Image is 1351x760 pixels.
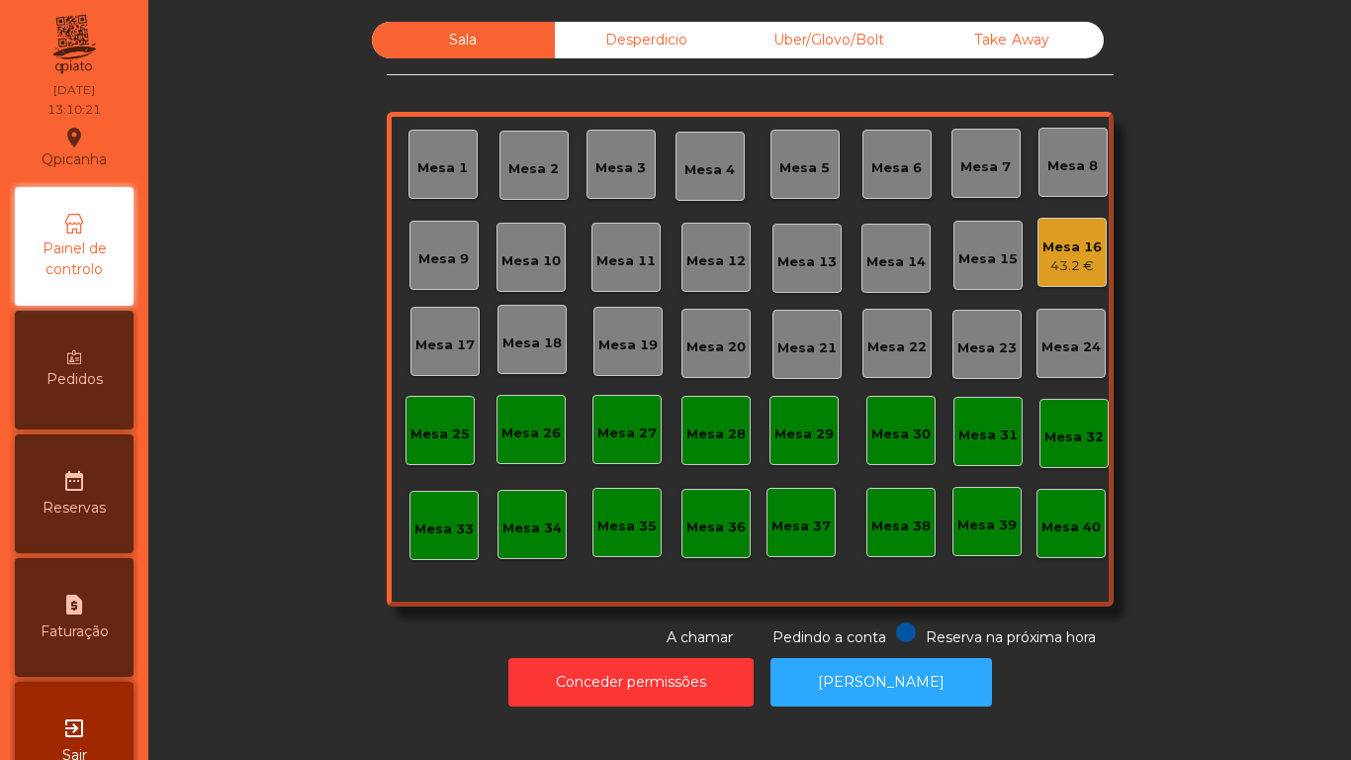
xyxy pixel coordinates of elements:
div: Mesa 19 [598,335,658,355]
div: 43.2 € [1042,256,1102,276]
div: Mesa 14 [866,252,926,272]
div: Mesa 28 [686,425,746,444]
div: Mesa 37 [771,517,831,536]
div: Mesa 21 [777,338,837,358]
div: Mesa 34 [502,519,562,538]
i: location_on [62,126,86,149]
div: Mesa 26 [501,424,561,443]
span: Reserva na próxima hora [926,628,1096,646]
div: 13:10:21 [47,101,101,119]
div: Mesa 3 [595,158,646,178]
div: Mesa 7 [960,157,1011,177]
div: Mesa 35 [597,517,657,536]
div: Mesa 9 [418,249,469,269]
span: Faturação [41,621,109,642]
div: Mesa 18 [502,333,562,353]
div: Mesa 31 [958,426,1018,445]
img: qpiato [49,10,98,79]
div: Mesa 33 [414,520,474,539]
div: Mesa 15 [958,249,1018,269]
div: Mesa 36 [686,518,746,537]
span: A chamar [667,628,733,646]
div: Mesa 10 [501,251,561,271]
div: Qpicanha [42,123,107,172]
div: Mesa 22 [867,337,927,357]
span: Painel de controlo [20,238,129,280]
div: Mesa 24 [1041,337,1101,357]
button: [PERSON_NAME] [770,658,992,707]
div: Mesa 13 [777,252,837,272]
i: exit_to_app [62,716,86,740]
span: Pedidos [46,369,103,390]
span: Reservas [43,498,106,519]
span: Pedindo a conta [772,628,886,646]
div: Sala [372,22,555,58]
div: Take Away [921,22,1104,58]
div: Mesa 20 [686,337,746,357]
div: Mesa 27 [597,424,657,443]
div: Mesa 11 [596,251,656,271]
i: date_range [62,469,86,493]
div: Mesa 1 [417,158,468,178]
div: Mesa 16 [1042,237,1102,257]
div: Mesa 8 [1047,156,1098,176]
div: Mesa 17 [415,335,475,355]
div: Desperdicio [555,22,738,58]
div: Uber/Glovo/Bolt [738,22,921,58]
div: Mesa 30 [871,425,931,444]
div: Mesa 12 [686,251,746,271]
div: Mesa 40 [1041,518,1101,537]
div: Mesa 38 [871,517,931,536]
i: request_page [62,593,86,617]
div: Mesa 39 [957,516,1017,535]
div: Mesa 23 [957,338,1017,358]
button: Conceder permissões [508,658,754,707]
div: Mesa 25 [410,425,470,444]
div: Mesa 6 [871,158,922,178]
div: Mesa 5 [779,158,830,178]
div: Mesa 32 [1044,427,1104,447]
div: Mesa 29 [774,425,834,444]
div: Mesa 4 [684,160,735,180]
div: [DATE] [53,81,95,99]
div: Mesa 2 [508,159,559,179]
